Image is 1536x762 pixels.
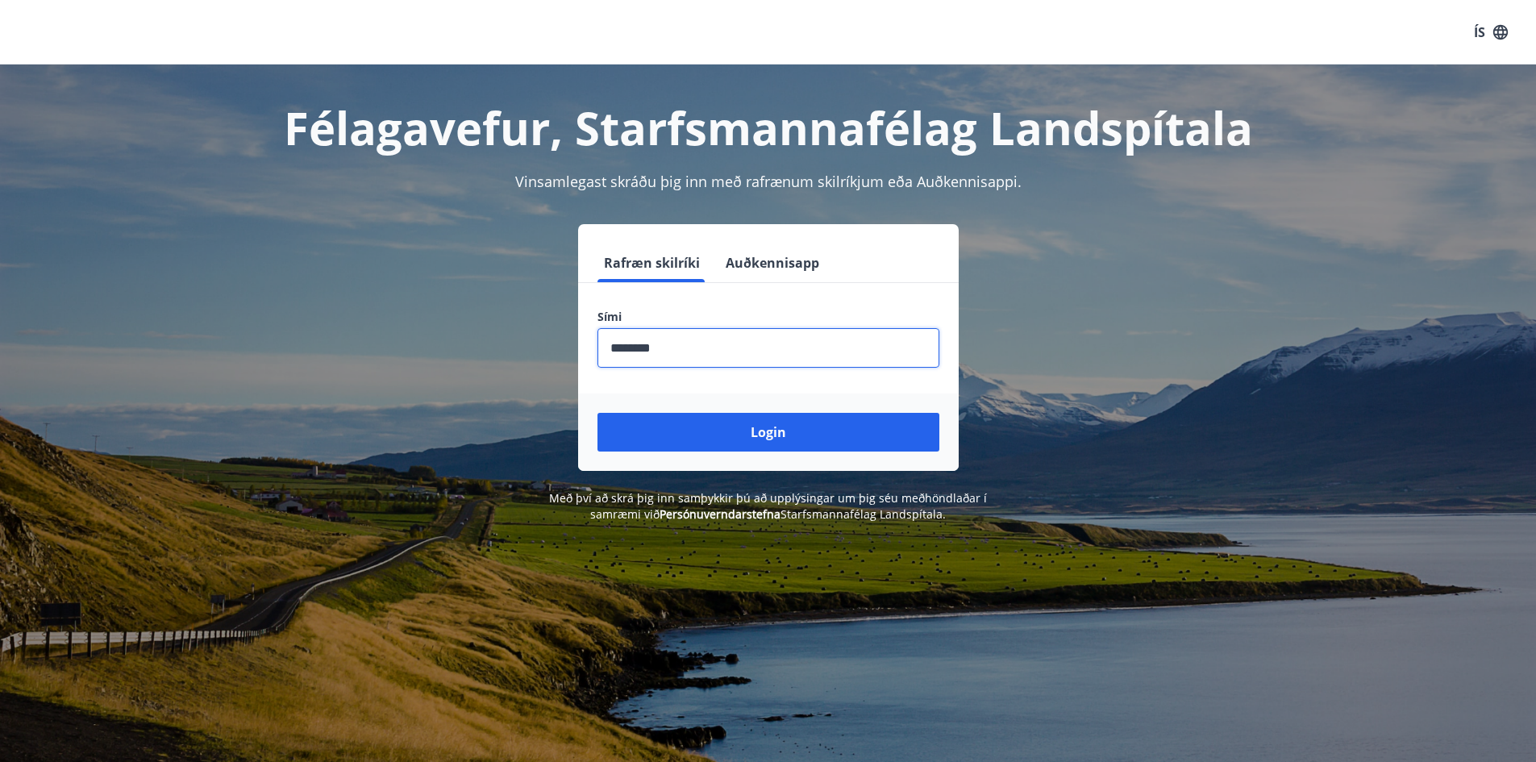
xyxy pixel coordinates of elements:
[515,172,1022,191] span: Vinsamlegast skráðu þig inn með rafrænum skilríkjum eða Auðkennisappi.
[207,97,1330,158] h1: Félagavefur, Starfsmannafélag Landspítala
[660,506,780,522] a: Persónuverndarstefna
[597,244,706,282] button: Rafræn skilríki
[597,309,939,325] label: Sími
[549,490,987,522] span: Með því að skrá þig inn samþykkir þú að upplýsingar um þig séu meðhöndlaðar í samræmi við Starfsm...
[1465,18,1517,47] button: ÍS
[719,244,826,282] button: Auðkennisapp
[597,413,939,452] button: Login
